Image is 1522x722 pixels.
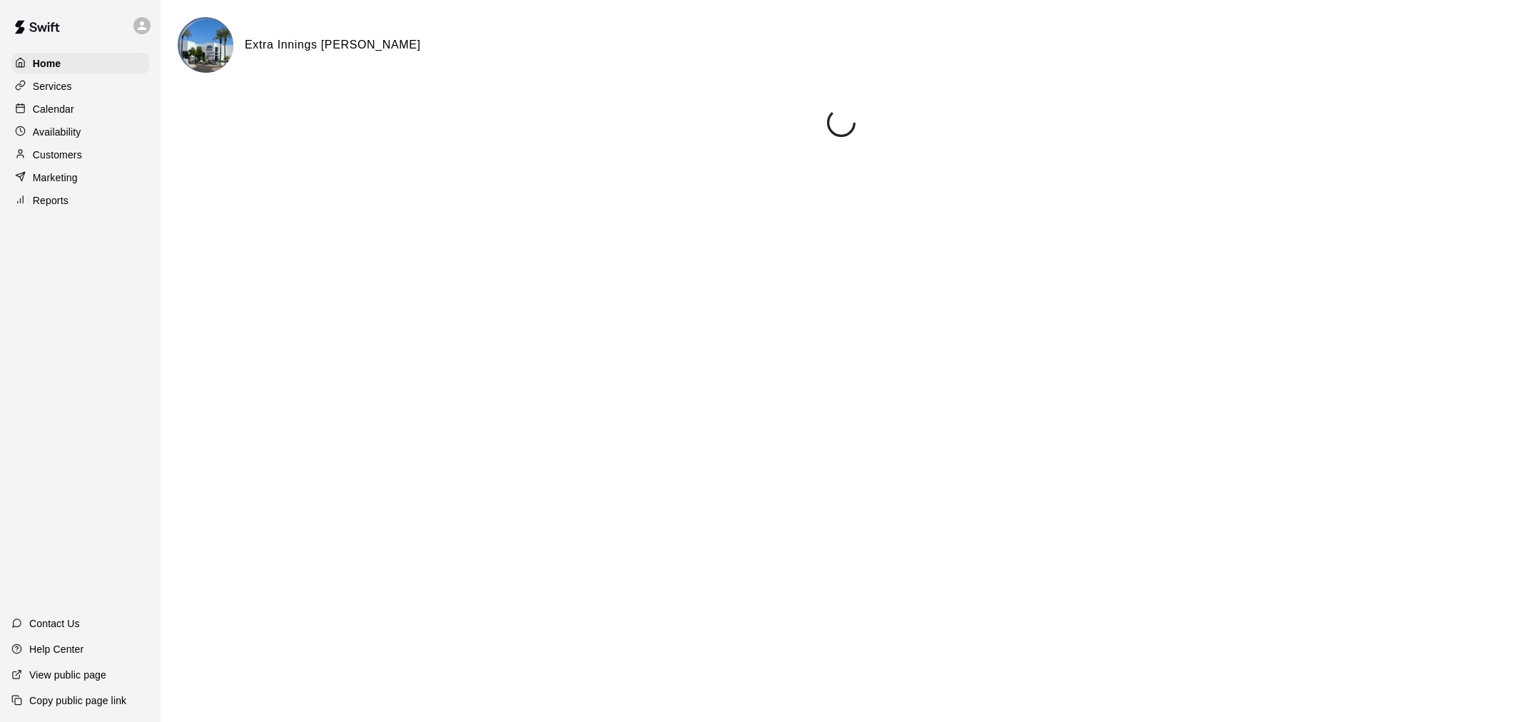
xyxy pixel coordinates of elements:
[11,53,149,74] a: Home
[29,668,106,682] p: View public page
[33,79,72,93] p: Services
[33,193,69,208] p: Reports
[11,98,149,120] a: Calendar
[11,76,149,97] a: Services
[29,693,126,708] p: Copy public page link
[11,144,149,166] a: Customers
[33,125,81,139] p: Availability
[29,616,80,631] p: Contact Us
[245,36,421,54] h6: Extra Innings [PERSON_NAME]
[11,190,149,211] a: Reports
[11,167,149,188] a: Marketing
[33,102,74,116] p: Calendar
[33,148,82,162] p: Customers
[33,171,78,185] p: Marketing
[29,642,83,656] p: Help Center
[180,19,233,73] img: Extra Innings Chandler logo
[11,121,149,143] a: Availability
[33,56,61,71] p: Home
